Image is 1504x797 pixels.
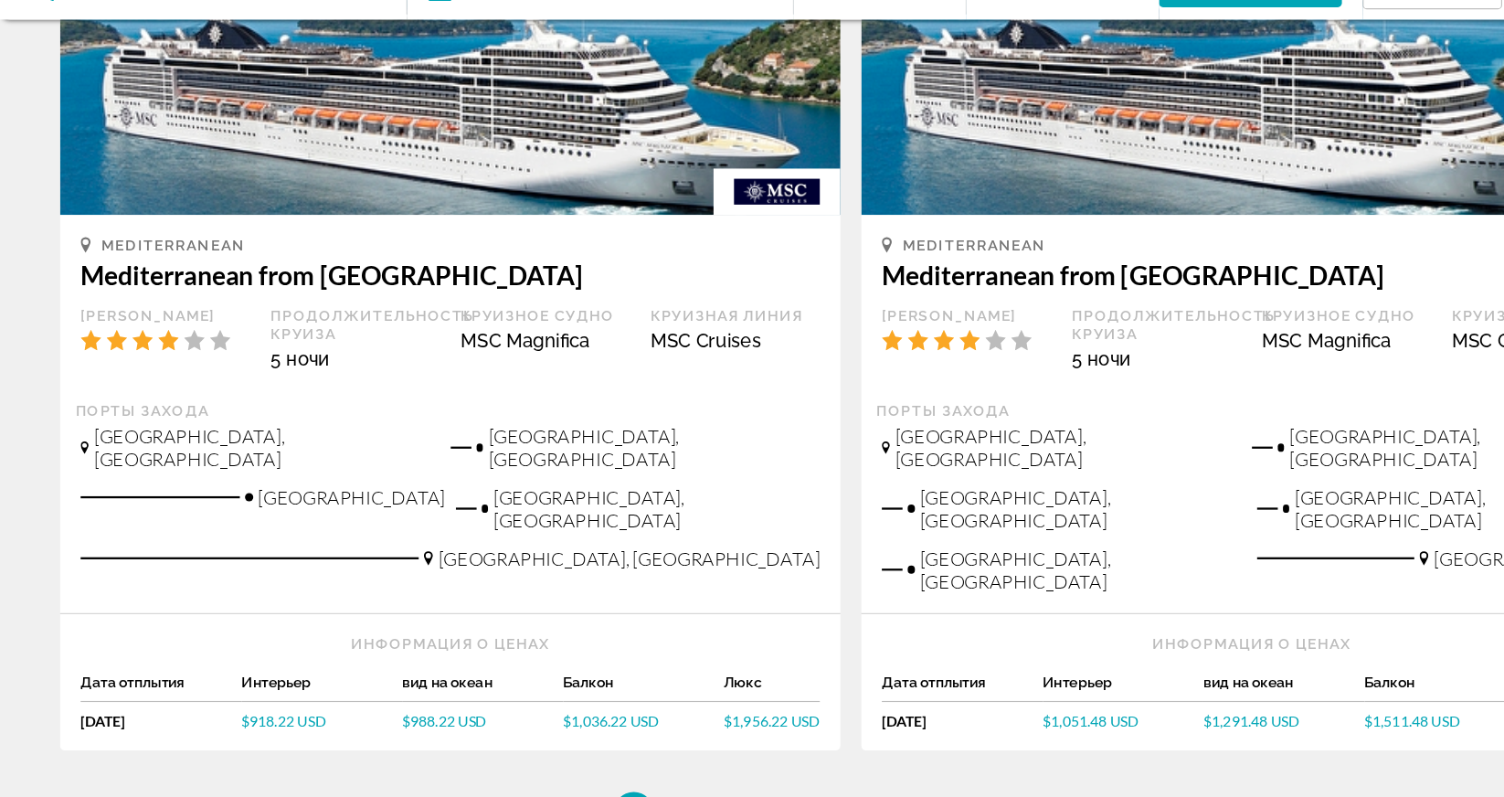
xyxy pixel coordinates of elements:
span: $988.22 USD [355,722,430,738]
font: ру [1226,22,1243,37]
span: [GEOGRAPHIC_DATA], [GEOGRAPHIC_DATA] [791,468,1088,508]
mat-select: Sort by [1220,70,1312,92]
div: Интерьер [214,688,356,713]
a: автомобили [687,20,761,35]
span: $1,036.22 USD [498,722,583,738]
a: $1,291.48 USD [1064,722,1206,738]
span: [GEOGRAPHIC_DATA], [GEOGRAPHIC_DATA] [436,522,725,562]
span: [GEOGRAPHIC_DATA] [1267,576,1433,596]
div: Дата отплытия [71,688,214,713]
button: Search [1024,66,1186,99]
div: Круизное судно [1116,363,1266,379]
div: Круизная линия [1283,363,1433,379]
span: Поиск [1077,75,1135,90]
button: Travelers: 2 adults, 0 children [702,55,1025,110]
img: Cruise company logo [1339,241,1451,282]
div: Балкон [1206,688,1349,713]
div: MSC Cruises [1283,384,1433,403]
a: $918.22 USD [214,722,356,738]
div: Информация о ценах [779,654,1433,670]
div: Продолжительность круиза [948,363,1097,396]
span: Mediterranean [798,302,925,316]
div: вид на океан [1064,688,1206,713]
button: Меню пользователя [1420,8,1467,47]
div: [PERSON_NAME] [71,363,221,379]
div: Круизное судно [408,363,557,379]
div: 2025 [414,69,495,95]
span: $1,051.48 USD [922,722,1007,738]
div: 5 ночи [948,400,1097,420]
span: $918.22 USD [214,722,289,738]
div: MSC Magnifica [408,384,557,403]
a: $1,051.48 USD [922,722,1064,738]
div: MSC Magnifica [1116,384,1266,403]
span: 2 [758,69,822,95]
div: вид на океан [355,688,498,713]
div: Люкс [640,688,725,713]
a: $1,956.22 USD [640,722,725,738]
span: [GEOGRAPHIC_DATA], [GEOGRAPHIC_DATA] [1144,522,1433,562]
span: [GEOGRAPHIC_DATA], [GEOGRAPHIC_DATA] [813,576,1102,616]
div: MSC Cruises [575,384,725,403]
span: $1,511.48 USD [1206,722,1291,738]
a: $1,511.48 USD [1206,722,1349,738]
a: Травориум [37,4,219,51]
span: [GEOGRAPHIC_DATA], [GEOGRAPHIC_DATA] [431,468,725,508]
span: [GEOGRAPHIC_DATA], [GEOGRAPHIC_DATA] [813,522,1102,562]
a: Круизы [798,20,847,35]
button: Изменить валюту [1287,16,1393,42]
font: доллар США [1287,22,1375,37]
span: [GEOGRAPHIC_DATA] [228,522,394,542]
h3: Mediterranean from [GEOGRAPHIC_DATA] [779,322,1433,349]
a: рейсы [612,20,651,35]
span: Mediterranean [90,302,217,316]
div: Информация о ценах [71,654,725,670]
a: Отели [537,20,576,35]
span: Фильтры [1361,74,1439,89]
span: Лучшие предложения [1220,74,1414,89]
span: 0 [911,69,948,95]
span: Взрослые [765,75,822,90]
a: $2,391.48 USD [1348,722,1433,738]
div: [PERSON_NAME] [779,363,929,379]
div: Порты захода [67,447,729,463]
a: деятельность [884,20,967,35]
a: $988.22 USD [355,722,498,738]
div: Люкс [1348,688,1433,713]
iframe: Кнопка запуска окна обмена сообщениями [1431,724,1489,782]
div: Дата отплытия [779,688,922,713]
input: Select cruise destination [72,69,332,96]
div: Балкон [498,688,641,713]
span: [GEOGRAPHIC_DATA], [GEOGRAPHIC_DATA] [1139,468,1433,508]
img: Cruise company logo [630,241,743,282]
button: Filters [1346,62,1467,101]
div: Порты захода [775,447,1437,463]
button: Изменить язык [1226,16,1260,42]
div: Интерьер [922,688,1064,713]
div: 5 ночи [239,400,389,420]
h3: Mediterranean from [GEOGRAPHIC_DATA] [71,322,725,349]
span: Дети [919,75,948,90]
span: $1,291.48 USD [1064,722,1149,738]
div: Круизная линия [575,363,725,379]
span: [GEOGRAPHIC_DATA], [GEOGRAPHIC_DATA] [83,468,380,508]
button: Select cruise date [378,55,683,110]
div: Продолжительность круиза [239,363,389,396]
div: [DATE] [779,722,922,738]
a: $1,036.22 USD [498,722,641,738]
span: [GEOGRAPHIC_DATA], [GEOGRAPHIC_DATA] [387,576,725,596]
div: [DATE] [71,722,214,738]
span: Декабрь [414,75,467,90]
